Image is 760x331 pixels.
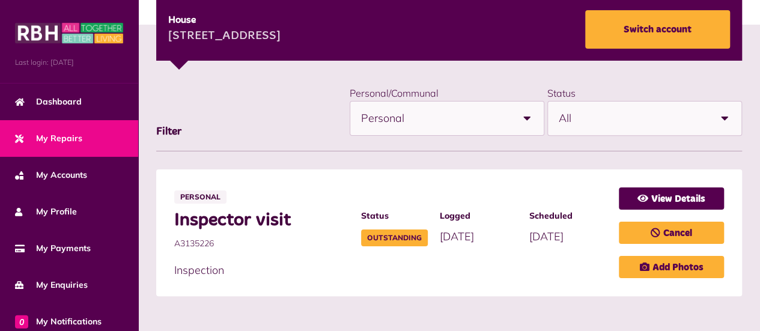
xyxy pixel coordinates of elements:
[15,21,123,45] img: MyRBH
[15,315,28,328] span: 0
[156,126,181,137] span: Filter
[15,242,91,255] span: My Payments
[174,210,349,231] span: Inspector visit
[440,229,474,243] span: [DATE]
[15,279,88,291] span: My Enquiries
[168,13,281,28] div: House
[168,28,281,46] div: [STREET_ADDRESS]
[174,190,226,204] span: Personal
[361,102,510,135] span: Personal
[529,210,607,222] span: Scheduled
[529,229,564,243] span: [DATE]
[619,222,724,244] a: Cancel
[174,262,607,278] p: Inspection
[15,315,102,328] span: My Notifications
[15,205,77,218] span: My Profile
[559,102,708,135] span: All
[619,256,724,278] a: Add Photos
[15,169,87,181] span: My Accounts
[361,229,428,246] span: Outstanding
[547,87,576,99] label: Status
[15,96,82,108] span: Dashboard
[15,57,123,68] span: Last login: [DATE]
[440,210,517,222] span: Logged
[361,210,428,222] span: Status
[174,237,349,250] span: A3135226
[619,187,724,210] a: View Details
[585,10,730,49] a: Switch account
[350,87,439,99] label: Personal/Communal
[15,132,82,145] span: My Repairs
